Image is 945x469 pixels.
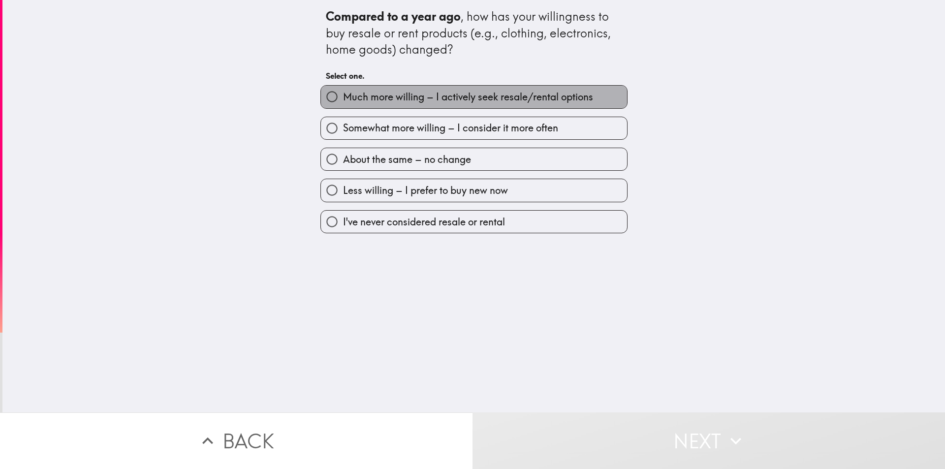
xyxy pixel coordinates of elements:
b: Compared to a year ago [326,9,461,24]
span: Much more willing – I actively seek resale/rental options [343,90,593,104]
button: About the same – no change [321,148,627,170]
span: I've never considered resale or rental [343,215,505,229]
span: Less willing – I prefer to buy new now [343,184,508,197]
button: I've never considered resale or rental [321,211,627,233]
button: Somewhat more willing – I consider it more often [321,117,627,139]
button: Much more willing – I actively seek resale/rental options [321,86,627,108]
button: Less willing – I prefer to buy new now [321,179,627,201]
div: , how has your willingness to buy resale or rent products (e.g., clothing, electronics, home good... [326,8,622,58]
h6: Select one. [326,70,622,81]
button: Next [472,412,945,469]
span: About the same – no change [343,153,471,166]
span: Somewhat more willing – I consider it more often [343,121,558,135]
